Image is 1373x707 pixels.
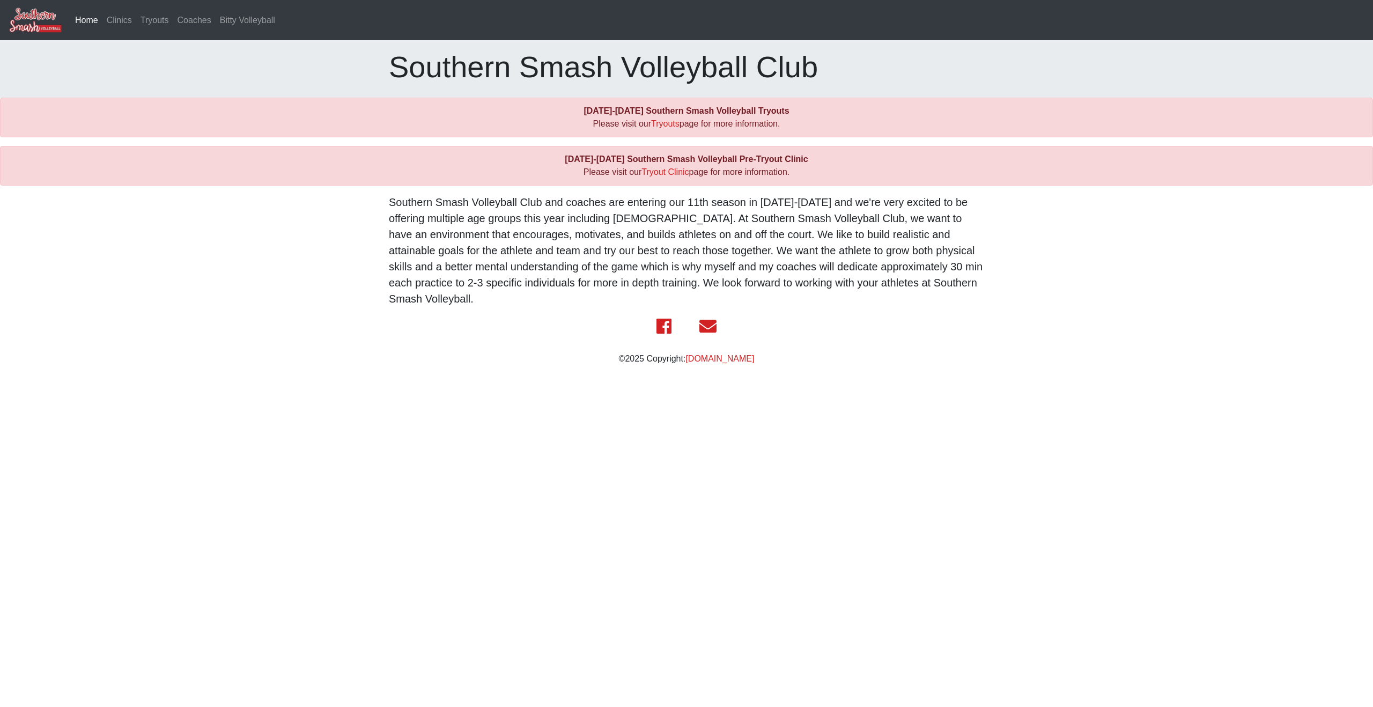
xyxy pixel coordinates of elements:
[9,7,62,33] img: Southern Smash Volleyball
[136,10,173,31] a: Tryouts
[216,10,279,31] a: Bitty Volleyball
[584,106,789,115] b: [DATE]-[DATE] Southern Smash Volleyball Tryouts
[641,167,689,176] a: Tryout Clinic
[651,119,680,128] a: Tryouts
[389,49,984,85] h1: Southern Smash Volleyball Club
[71,10,102,31] a: Home
[389,194,984,307] p: Southern Smash Volleyball Club and coaches are entering our 11th season in [DATE]-[DATE] and we'r...
[685,354,754,363] a: [DOMAIN_NAME]
[173,10,216,31] a: Coaches
[565,154,808,164] b: [DATE]-[DATE] Southern Smash Volleyball Pre-Tryout Clinic
[102,10,136,31] a: Clinics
